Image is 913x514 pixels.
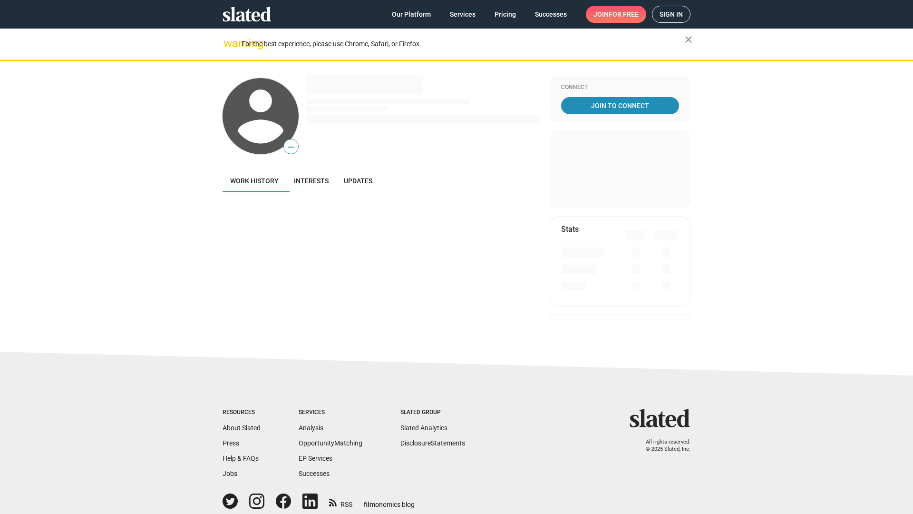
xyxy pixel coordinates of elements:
div: Resources [223,409,261,416]
a: Services [442,6,483,23]
span: Successes [535,6,567,23]
div: Services [299,409,362,416]
a: Work history [223,169,286,192]
span: Services [450,6,476,23]
a: Pricing [487,6,524,23]
a: About Slated [223,424,261,432]
span: Our Platform [392,6,431,23]
a: Help & FAQs [223,455,259,462]
span: Pricing [495,6,516,23]
a: RSS [329,494,352,509]
a: filmonomics blog [364,493,415,509]
mat-icon: close [683,34,694,45]
a: Successes [299,470,330,477]
span: Interests [294,177,329,185]
a: OpportunityMatching [299,439,362,447]
span: Join [593,6,639,23]
a: EP Services [299,455,332,462]
div: Connect [561,84,679,91]
span: Join To Connect [563,97,677,114]
div: For the best experience, please use Chrome, Safari, or Firefox. [242,38,685,50]
a: Interests [286,169,336,192]
mat-card-title: Stats [561,224,579,234]
a: Updates [336,169,380,192]
a: Jobs [223,470,237,477]
span: — [284,141,298,153]
div: Slated Group [400,409,465,416]
a: Joinfor free [586,6,646,23]
p: All rights reserved. © 2025 Slated, Inc. [636,439,690,453]
a: Join To Connect [561,97,679,114]
a: Successes [527,6,574,23]
a: Press [223,439,239,447]
a: Slated Analytics [400,424,447,432]
span: film [364,501,375,508]
a: DisclosureStatements [400,439,465,447]
a: Sign in [652,6,690,23]
a: Analysis [299,424,323,432]
span: Updates [344,177,372,185]
a: Our Platform [384,6,438,23]
span: Sign in [660,6,683,22]
span: for free [609,6,639,23]
span: Work history [230,177,279,185]
mat-icon: warning [223,38,235,49]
